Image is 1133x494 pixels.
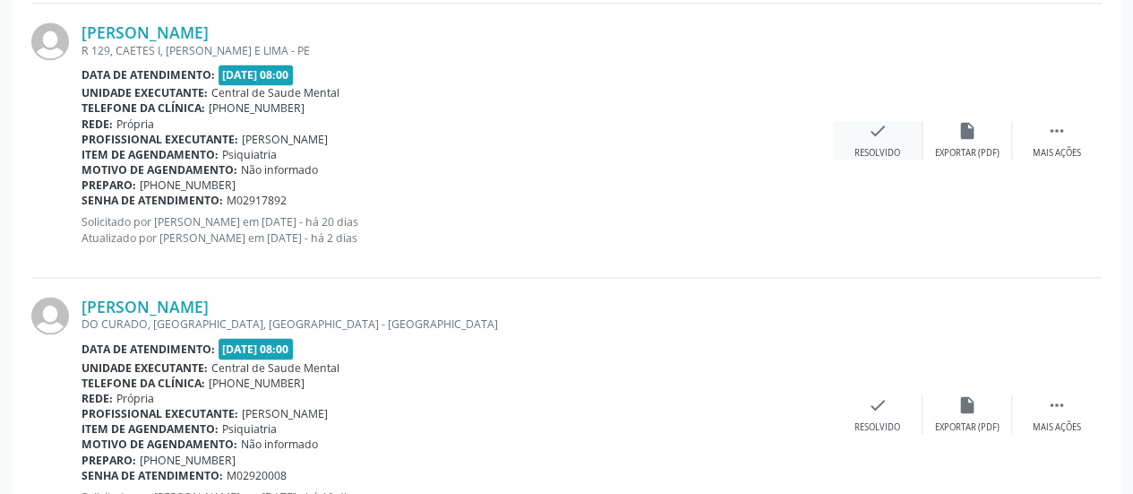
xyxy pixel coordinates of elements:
div: Exportar (PDF) [935,147,1000,160]
span: M02920008 [227,467,287,482]
div: Mais ações [1033,147,1081,160]
span: Não informado [241,436,318,451]
i: check [868,121,888,141]
i:  [1047,394,1067,414]
span: M02917892 [227,193,287,208]
div: Resolvido [854,420,900,433]
a: [PERSON_NAME] [82,22,209,42]
b: Unidade executante: [82,360,208,375]
b: Preparo: [82,178,136,193]
span: [PERSON_NAME] [242,405,328,420]
span: Própria [116,390,154,405]
b: Item de agendamento: [82,420,219,436]
b: Motivo de agendamento: [82,162,237,178]
span: Psiquiatria [222,420,277,436]
span: Psiquiatria [222,147,277,162]
span: [DATE] 08:00 [219,338,294,359]
span: Própria [116,117,154,132]
span: [PERSON_NAME] [242,132,328,147]
span: [PHONE_NUMBER] [140,178,236,193]
b: Data de atendimento: [82,341,215,356]
b: Rede: [82,117,113,132]
b: Rede: [82,390,113,405]
a: [PERSON_NAME] [82,297,209,316]
img: img [31,22,69,60]
b: Profissional executante: [82,405,238,420]
b: Item de agendamento: [82,147,219,162]
div: Exportar (PDF) [935,420,1000,433]
img: img [31,297,69,334]
p: Solicitado por [PERSON_NAME] em [DATE] - há 20 dias Atualizado por [PERSON_NAME] em [DATE] - há 2... [82,214,833,245]
b: Profissional executante: [82,132,238,147]
div: DO CURADO, [GEOGRAPHIC_DATA], [GEOGRAPHIC_DATA] - [GEOGRAPHIC_DATA] [82,316,833,332]
span: [PHONE_NUMBER] [209,100,305,116]
b: Motivo de agendamento: [82,436,237,451]
span: [PHONE_NUMBER] [140,452,236,467]
b: Unidade executante: [82,85,208,100]
b: Senha de atendimento: [82,193,223,208]
i:  [1047,121,1067,141]
b: Senha de atendimento: [82,467,223,482]
i: check [868,394,888,414]
div: Resolvido [854,147,900,160]
b: Telefone da clínica: [82,375,205,390]
i: insert_drive_file [957,394,977,414]
div: Mais ações [1033,420,1081,433]
b: Data de atendimento: [82,67,215,82]
b: Preparo: [82,452,136,467]
span: Não informado [241,162,318,178]
span: [PHONE_NUMBER] [209,375,305,390]
div: R 129, CAETES I, [PERSON_NAME] E LIMA - PE [82,43,833,58]
span: Central de Saude Mental [211,85,339,100]
span: Central de Saude Mental [211,360,339,375]
b: Telefone da clínica: [82,100,205,116]
span: [DATE] 08:00 [219,65,294,85]
i: insert_drive_file [957,121,977,141]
